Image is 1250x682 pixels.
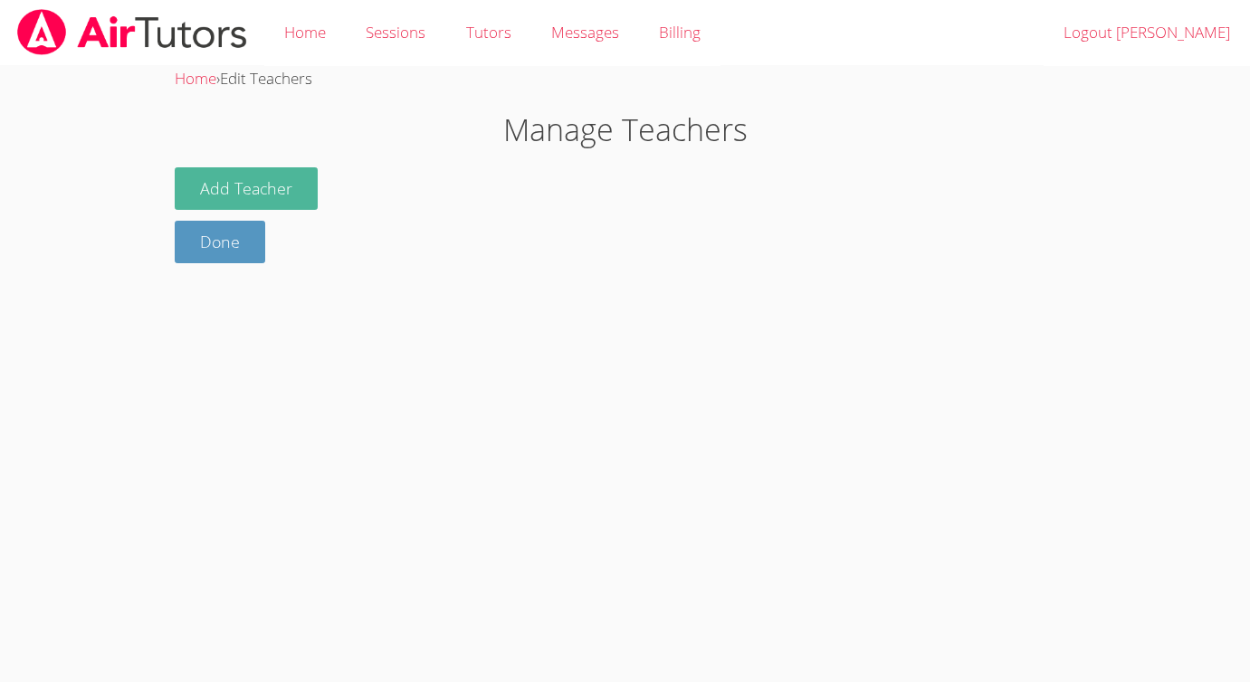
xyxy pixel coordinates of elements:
div: › [175,66,1074,92]
h1: Manage Teachers [175,107,1074,153]
button: Add Teacher [175,167,318,210]
span: Messages [551,22,619,43]
span: Edit Teachers [220,68,312,89]
a: Home [175,68,216,89]
a: Done [175,221,265,263]
img: airtutors_banner-c4298cdbf04f3fff15de1276eac7730deb9818008684d7c2e4769d2f7ddbe033.png [15,9,249,55]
